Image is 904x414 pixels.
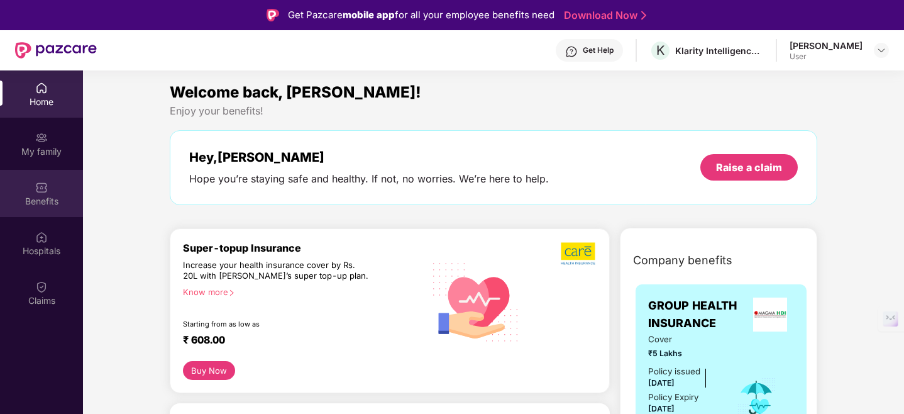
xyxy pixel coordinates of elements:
div: Enjoy your benefits! [170,104,818,118]
span: [DATE] [648,404,675,413]
span: Cover [648,333,719,346]
span: ₹5 Lakhs [648,347,719,359]
div: Get Pazcare for all your employee benefits need [288,8,554,23]
div: Klarity Intelligence [GEOGRAPHIC_DATA] [675,45,763,57]
img: Stroke [641,9,646,22]
div: Policy issued [648,365,700,378]
div: User [790,52,863,62]
div: [PERSON_NAME] [790,40,863,52]
div: Policy Expiry [648,391,698,404]
img: svg+xml;base64,PHN2ZyB3aWR0aD0iMjAiIGhlaWdodD0iMjAiIHZpZXdCb3g9IjAgMCAyMCAyMCIgZmlsbD0ibm9uZSIgeG... [35,131,48,144]
span: GROUP HEALTH INSURANCE [648,297,746,333]
img: svg+xml;base64,PHN2ZyBpZD0iSG9tZSIgeG1sbnM9Imh0dHA6Ly93d3cudzMub3JnLzIwMDAvc3ZnIiB3aWR0aD0iMjAiIG... [35,82,48,94]
strong: mobile app [343,9,395,21]
button: Buy Now [183,361,235,380]
div: Get Help [583,45,614,55]
div: Raise a claim [716,160,782,174]
img: svg+xml;base64,PHN2ZyBpZD0iQmVuZWZpdHMiIHhtbG5zPSJodHRwOi8vd3d3LnczLm9yZy8yMDAwL3N2ZyIgd2lkdGg9Ij... [35,181,48,194]
img: svg+xml;base64,PHN2ZyBpZD0iRHJvcGRvd24tMzJ4MzIiIHhtbG5zPSJodHRwOi8vd3d3LnczLm9yZy8yMDAwL3N2ZyIgd2... [876,45,886,55]
img: insurerLogo [753,298,787,332]
img: b5dec4f62d2307b9de63beb79f102df3.png [561,242,597,266]
span: Company benefits [633,252,732,269]
img: svg+xml;base64,PHN2ZyBpZD0iQ2xhaW0iIHhtbG5zPSJodHRwOi8vd3d3LnczLm9yZy8yMDAwL3N2ZyIgd2lkdGg9IjIwIi... [35,281,48,293]
img: svg+xml;base64,PHN2ZyBpZD0iSG9zcGl0YWxzIiB4bWxucz0iaHR0cDovL3d3dy53My5vcmcvMjAwMC9zdmciIHdpZHRoPS... [35,231,48,243]
div: ₹ 608.00 [183,333,412,349]
div: Hey, [PERSON_NAME] [189,150,549,165]
div: Super-topup Insurance [183,242,424,254]
span: right [228,289,235,296]
span: Welcome back, [PERSON_NAME]! [170,83,421,101]
div: Hope you’re staying safe and healthy. If not, no worries. We’re here to help. [189,172,549,186]
img: svg+xml;base64,PHN2ZyB4bWxucz0iaHR0cDovL3d3dy53My5vcmcvMjAwMC9zdmciIHhtbG5zOnhsaW5rPSJodHRwOi8vd3... [424,249,528,354]
img: New Pazcare Logo [15,42,97,59]
img: svg+xml;base64,PHN2ZyBpZD0iSGVscC0zMngzMiIgeG1sbnM9Imh0dHA6Ly93d3cudzMub3JnLzIwMDAvc3ZnIiB3aWR0aD... [565,45,578,58]
div: Know more [183,287,417,296]
img: Logo [267,9,279,21]
div: Increase your health insurance cover by Rs. 20L with [PERSON_NAME]’s super top-up plan. [183,260,370,282]
span: K [656,43,664,58]
span: [DATE] [648,378,675,388]
a: Download Now [564,9,642,22]
div: Starting from as low as [183,320,371,328]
